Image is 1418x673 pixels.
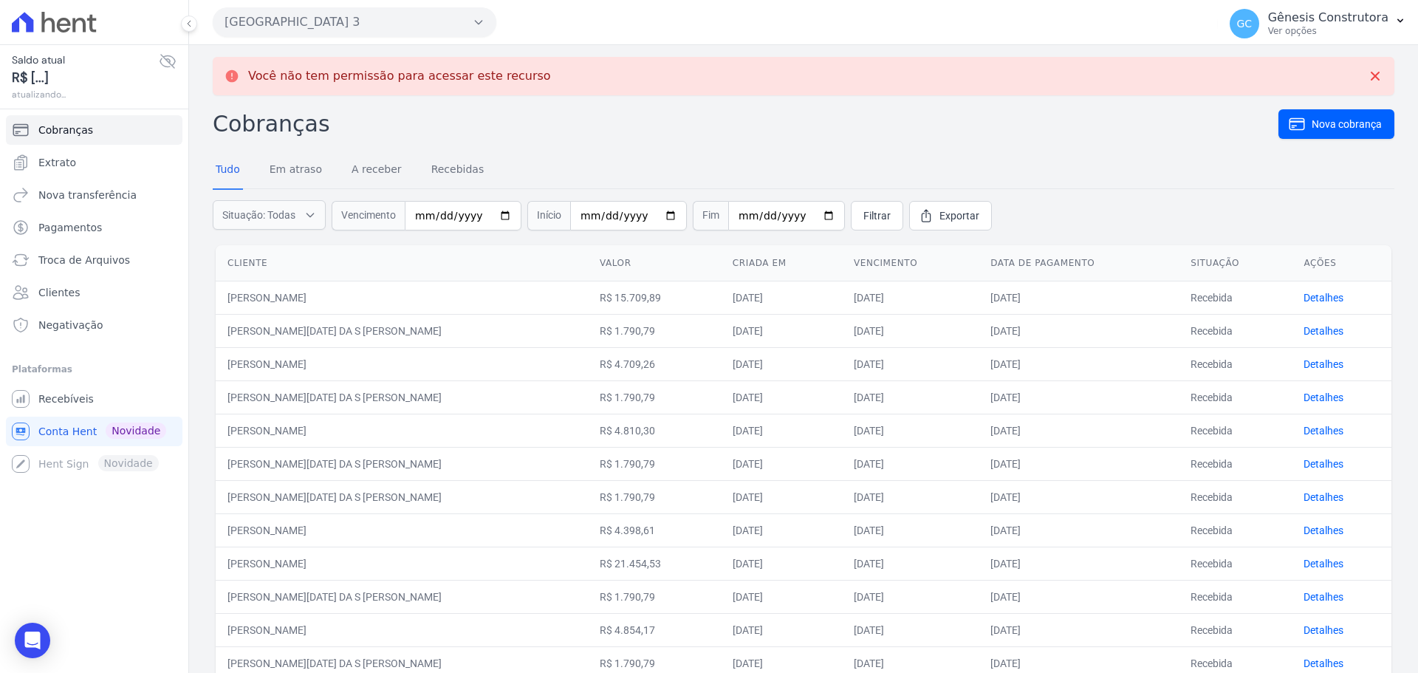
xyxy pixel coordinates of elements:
a: Extrato [6,148,182,177]
a: Detalhes [1304,458,1343,470]
td: [DATE] [979,347,1179,380]
td: R$ 4.810,30 [588,414,721,447]
a: Detalhes [1304,558,1343,570]
td: [PERSON_NAME][DATE] DA S [PERSON_NAME] [216,380,588,414]
a: Exportar [909,201,992,230]
td: Recebida [1179,347,1292,380]
span: Nova cobrança [1312,117,1382,131]
td: [DATE] [979,613,1179,646]
td: Recebida [1179,380,1292,414]
td: [PERSON_NAME] [216,513,588,547]
td: [DATE] [842,513,979,547]
td: [DATE] [979,547,1179,580]
a: Detalhes [1304,491,1343,503]
button: GC Gênesis Construtora Ver opções [1218,3,1418,44]
span: GC [1236,18,1252,29]
span: Troca de Arquivos [38,253,130,267]
td: [DATE] [721,480,842,513]
td: [DATE] [721,547,842,580]
a: Detalhes [1304,657,1343,669]
td: R$ 21.454,53 [588,547,721,580]
span: Fim [693,201,728,230]
a: Recebíveis [6,384,182,414]
a: Detalhes [1304,292,1343,304]
td: [DATE] [842,547,979,580]
a: Negativação [6,310,182,340]
span: Filtrar [863,208,891,223]
td: [DATE] [842,281,979,314]
th: Criada em [721,245,842,281]
th: Data de pagamento [979,245,1179,281]
a: Conta Hent Novidade [6,417,182,446]
a: Nova transferência [6,180,182,210]
a: Em atraso [267,151,325,190]
span: Vencimento [332,201,405,230]
td: [DATE] [979,281,1179,314]
td: [DATE] [842,414,979,447]
a: Detalhes [1304,392,1343,403]
a: Detalhes [1304,425,1343,437]
td: [DATE] [721,347,842,380]
a: Detalhes [1304,591,1343,603]
a: Detalhes [1304,624,1343,636]
td: Recebida [1179,480,1292,513]
td: [DATE] [721,281,842,314]
a: Recebidas [428,151,487,190]
td: R$ 1.790,79 [588,447,721,480]
td: [DATE] [842,380,979,414]
td: [DATE] [721,580,842,613]
td: [DATE] [842,314,979,347]
p: Você não tem permissão para acessar este recurso [248,69,551,83]
a: Detalhes [1304,358,1343,370]
td: [PERSON_NAME][DATE] DA S [PERSON_NAME] [216,480,588,513]
td: [PERSON_NAME] [216,613,588,646]
td: [DATE] [721,314,842,347]
a: Cobranças [6,115,182,145]
td: [DATE] [721,414,842,447]
td: [DATE] [721,447,842,480]
th: Situação [1179,245,1292,281]
td: R$ 4.398,61 [588,513,721,547]
span: Negativação [38,318,103,332]
td: [DATE] [842,447,979,480]
td: [DATE] [721,513,842,547]
th: Cliente [216,245,588,281]
td: [PERSON_NAME][DATE] DA S [PERSON_NAME] [216,314,588,347]
td: [PERSON_NAME] [216,281,588,314]
td: [DATE] [979,447,1179,480]
td: [PERSON_NAME] [216,414,588,447]
a: Detalhes [1304,325,1343,337]
td: R$ 4.854,17 [588,613,721,646]
td: [PERSON_NAME][DATE] DA S [PERSON_NAME] [216,447,588,480]
span: Saldo atual [12,52,159,68]
td: [PERSON_NAME] [216,547,588,580]
a: Troca de Arquivos [6,245,182,275]
a: Tudo [213,151,243,190]
h2: Cobranças [213,107,1278,140]
td: R$ 15.709,89 [588,281,721,314]
span: atualizando... [12,88,159,101]
a: Clientes [6,278,182,307]
td: [DATE] [721,380,842,414]
span: Nova transferência [38,188,137,202]
td: [DATE] [842,480,979,513]
td: R$ 1.790,79 [588,380,721,414]
div: Open Intercom Messenger [15,623,50,658]
td: [PERSON_NAME][DATE] DA S [PERSON_NAME] [216,580,588,613]
span: Exportar [939,208,979,223]
nav: Sidebar [12,115,177,479]
td: [DATE] [842,613,979,646]
span: Conta Hent [38,424,97,439]
span: R$ [...] [12,68,159,88]
td: [DATE] [721,613,842,646]
a: Pagamentos [6,213,182,242]
td: R$ 1.790,79 [588,314,721,347]
span: Cobranças [38,123,93,137]
div: Plataformas [12,361,177,378]
td: [PERSON_NAME] [216,347,588,380]
td: Recebida [1179,414,1292,447]
td: [DATE] [842,347,979,380]
td: [DATE] [979,513,1179,547]
td: Recebida [1179,281,1292,314]
td: Recebida [1179,580,1292,613]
